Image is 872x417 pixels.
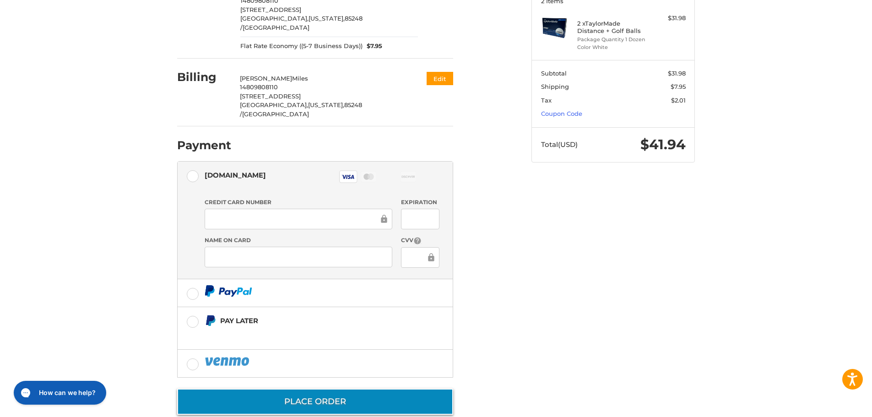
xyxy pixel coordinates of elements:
[401,198,439,206] label: Expiration
[220,313,395,328] div: Pay Later
[308,101,344,108] span: [US_STATE],
[240,6,301,13] span: [STREET_ADDRESS]
[541,110,582,117] a: Coupon Code
[363,42,383,51] span: $7.95
[240,101,308,108] span: [GEOGRAPHIC_DATA],
[541,97,552,104] span: Tax
[427,72,453,85] button: Edit
[541,70,567,77] span: Subtotal
[401,236,439,245] label: CVV
[796,392,872,417] iframe: Google Customer Reviews
[668,70,686,77] span: $31.98
[205,198,392,206] label: Credit Card Number
[240,15,309,22] span: [GEOGRAPHIC_DATA],
[577,36,647,43] li: Package Quantity 1 Dozen
[240,83,278,91] span: 14809808110
[240,92,301,100] span: [STREET_ADDRESS]
[577,20,647,35] h4: 2 x TaylorMade Distance + Golf Balls
[177,389,453,415] button: Place Order
[541,83,569,90] span: Shipping
[205,168,266,183] div: [DOMAIN_NAME]
[205,315,216,326] img: Pay Later icon
[240,15,363,31] span: 85248 /
[541,140,578,149] span: Total (USD)
[640,136,686,153] span: $41.94
[205,236,392,244] label: Name on Card
[205,356,251,367] img: PayPal icon
[292,75,308,82] span: Miles
[177,70,231,84] h2: Billing
[240,42,363,51] span: Flat Rate Economy ((5-7 Business Days))
[205,285,252,297] img: PayPal icon
[242,110,309,118] span: [GEOGRAPHIC_DATA]
[671,97,686,104] span: $2.01
[240,101,362,118] span: 85248 /
[243,24,309,31] span: [GEOGRAPHIC_DATA]
[205,330,396,338] iframe: PayPal Message 1
[240,75,292,82] span: [PERSON_NAME]
[309,15,345,22] span: [US_STATE],
[177,138,231,152] h2: Payment
[9,378,109,408] iframe: Gorgias live chat messenger
[671,83,686,90] span: $7.95
[577,43,647,51] li: Color White
[650,14,686,23] div: $31.98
